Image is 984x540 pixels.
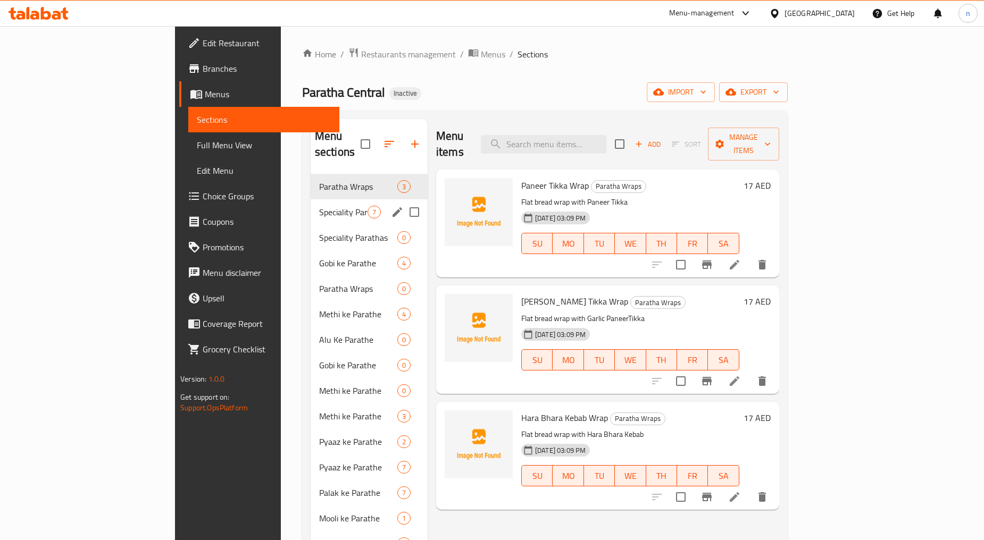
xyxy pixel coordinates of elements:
[719,82,788,102] button: export
[591,180,646,192] span: Paratha Wraps
[510,48,513,61] li: /
[728,375,741,387] a: Edit menu item
[188,132,339,158] a: Full Menu View
[302,80,385,104] span: Paratha Central
[397,435,411,448] div: items
[651,352,673,368] span: TH
[557,352,579,368] span: MO
[179,311,339,336] a: Coverage Report
[188,158,339,183] a: Edit Menu
[398,360,410,370] span: 0
[397,384,411,397] div: items
[619,236,641,251] span: WE
[397,257,411,269] div: items
[311,250,428,276] div: Gobi ke Parathe4
[677,233,708,254] button: FR
[311,174,428,199] div: Paratha Wraps3
[633,138,662,150] span: Add
[319,206,368,218] span: Speciality Parathas
[179,56,339,81] a: Branches
[531,330,590,340] span: [DATE] 03:09 PM
[311,403,428,429] div: Methi ke Parathe3
[584,233,615,254] button: TU
[670,486,692,508] span: Select to update
[397,282,411,295] div: items
[591,180,646,193] div: Paratha Wraps
[203,241,331,254] span: Promotions
[521,233,553,254] button: SU
[319,282,397,295] span: Paratha Wraps
[203,292,331,305] span: Upsell
[203,62,331,75] span: Branches
[521,196,739,209] p: Flat bread wrap with Paneer Tikka
[311,327,428,352] div: Alu Ke Parathe0
[319,410,397,423] span: Methi ke Parathe
[744,410,771,425] h6: 17 AED
[389,204,405,220] button: edit
[468,47,505,61] a: Menus
[615,349,646,370] button: WE
[302,47,788,61] nav: breadcrumb
[553,233,583,254] button: MO
[557,236,579,251] span: MO
[319,257,397,269] div: Gobi ke Parathe
[203,266,331,279] span: Menu disclaimer
[631,297,685,309] span: Paratha Wraps
[311,276,428,301] div: Paratha Wraps0
[311,429,428,454] div: Pyaaz ke Parathe2
[179,336,339,362] a: Grocery Checklist
[398,233,410,243] span: 0
[646,349,677,370] button: TH
[398,335,410,345] span: 0
[203,215,331,228] span: Coupons
[681,352,704,368] span: FR
[402,131,428,157] button: Add section
[708,349,739,370] button: SA
[647,82,715,102] button: import
[179,209,339,234] a: Coupons
[197,139,331,151] span: Full Menu View
[319,461,397,474] span: Pyaaz ke Parathe
[681,468,704,484] span: FR
[319,384,397,397] span: Methi ke Parathe
[481,135,606,154] input: search
[744,178,771,193] h6: 17 AED
[712,352,735,368] span: SA
[588,236,611,251] span: TU
[716,131,771,157] span: Manage items
[397,410,411,423] div: items
[694,368,720,394] button: Branch-specific-item
[397,512,411,525] div: items
[677,349,708,370] button: FR
[319,180,397,193] span: Paratha Wraps
[180,401,248,415] a: Support.OpsPlatform
[389,87,421,100] div: Inactive
[615,465,646,486] button: WE
[610,412,665,425] div: Paratha Wraps
[646,233,677,254] button: TH
[319,333,397,346] span: Alu Ke Parathe
[398,437,410,447] span: 2
[611,412,665,425] span: Paratha Wraps
[670,370,692,392] span: Select to update
[319,231,397,244] span: Speciality Parathas
[708,465,739,486] button: SA
[180,372,206,386] span: Version:
[526,468,548,484] span: SU
[188,107,339,132] a: Sections
[531,445,590,455] span: [DATE] 03:09 PM
[531,213,590,223] span: [DATE] 03:09 PM
[398,258,410,268] span: 4
[311,199,428,225] div: Speciality Parathas7edit
[728,258,741,271] a: Edit menu item
[397,180,411,193] div: items
[681,236,704,251] span: FR
[397,308,411,320] div: items
[319,486,397,499] div: Palak ke Parathe
[631,136,665,153] span: Add item
[553,349,583,370] button: MO
[319,359,397,372] span: Gobi ke Parathe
